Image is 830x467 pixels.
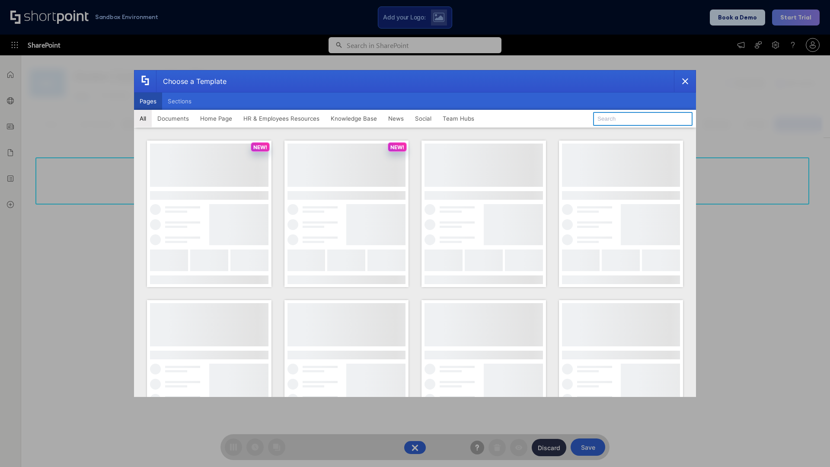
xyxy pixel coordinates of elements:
button: Pages [134,93,162,110]
input: Search [593,112,693,126]
button: Home Page [195,110,238,127]
div: Choose a Template [156,70,227,92]
button: News [383,110,409,127]
div: template selector [134,70,696,397]
button: All [134,110,152,127]
button: Documents [152,110,195,127]
iframe: Chat Widget [787,425,830,467]
button: Sections [162,93,197,110]
p: NEW! [390,144,404,150]
button: HR & Employees Resources [238,110,325,127]
button: Social [409,110,437,127]
p: NEW! [253,144,267,150]
button: Knowledge Base [325,110,383,127]
button: Team Hubs [437,110,480,127]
